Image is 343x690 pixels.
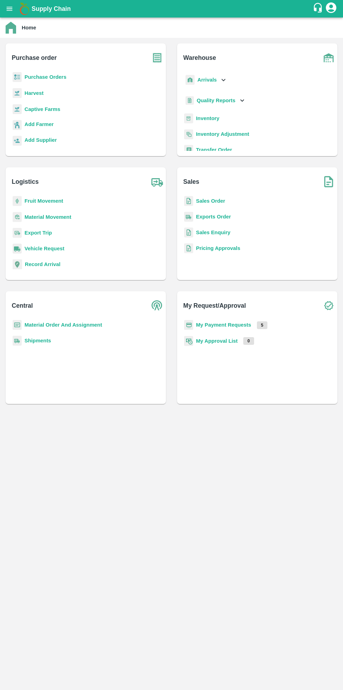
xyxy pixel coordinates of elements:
img: fruit [13,196,22,206]
img: logo [17,2,31,16]
b: Add Farmer [24,121,54,127]
b: Warehouse [183,53,216,63]
div: account of current user [325,1,337,16]
button: open drawer [1,1,17,17]
a: Sales Enquiry [196,230,230,235]
div: Arrivals [184,72,227,88]
img: central [148,297,166,314]
b: My Request/Approval [183,301,246,311]
a: Fruit Movement [24,198,63,204]
img: supplier [13,136,22,146]
b: Add Supplier [24,137,57,143]
b: Logistics [12,177,39,187]
a: Record Arrival [25,262,61,267]
p: 0 [243,337,254,345]
img: vehicle [13,244,22,254]
img: approval [184,336,193,346]
img: purchase [148,49,166,67]
img: whTransfer [184,145,193,155]
a: Sales Order [196,198,225,204]
a: Supply Chain [31,4,313,14]
a: Add Farmer [24,120,54,130]
a: Pricing Approvals [196,245,240,251]
img: reciept [13,72,22,82]
a: Add Supplier [24,136,57,146]
a: Harvest [24,90,43,96]
b: Sales [183,177,199,187]
a: Material Order And Assignment [24,322,102,328]
p: 5 [257,321,268,329]
a: My Payment Requests [196,322,251,328]
a: Purchase Orders [24,74,66,80]
b: Purchase order [12,53,57,63]
img: check [320,297,337,314]
b: Supply Chain [31,5,71,12]
img: truck [148,173,166,190]
img: soSales [320,173,337,190]
b: Quality Reports [197,98,236,103]
a: Exports Order [196,214,231,219]
a: Inventory Adjustment [196,131,249,137]
img: qualityReport [185,96,194,105]
b: Arrivals [197,77,217,83]
img: recordArrival [13,259,22,269]
img: shipments [13,336,22,346]
img: material [13,212,22,222]
img: home [6,22,16,34]
a: My Approval List [196,338,238,344]
img: inventory [184,129,193,139]
a: Material Movement [24,214,71,220]
div: customer-support [313,2,325,15]
a: Captive Farms [24,106,60,112]
img: whInventory [184,113,193,124]
a: Vehicle Request [24,246,64,251]
img: shipments [184,212,193,222]
img: farmer [13,120,22,130]
img: harvest [13,88,22,98]
b: Central [12,301,33,311]
a: Inventory [196,116,219,121]
img: sales [184,196,193,206]
a: Shipments [24,338,51,343]
img: payment [184,320,193,330]
img: warehouse [320,49,337,67]
img: sales [184,243,193,253]
div: Quality Reports [184,93,246,108]
a: Transfer Order [196,147,232,153]
img: delivery [13,228,22,238]
img: centralMaterial [13,320,22,330]
a: Export Trip [24,230,52,236]
img: harvest [13,104,22,114]
img: whArrival [185,75,195,85]
img: sales [184,228,193,238]
b: Home [22,25,36,30]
